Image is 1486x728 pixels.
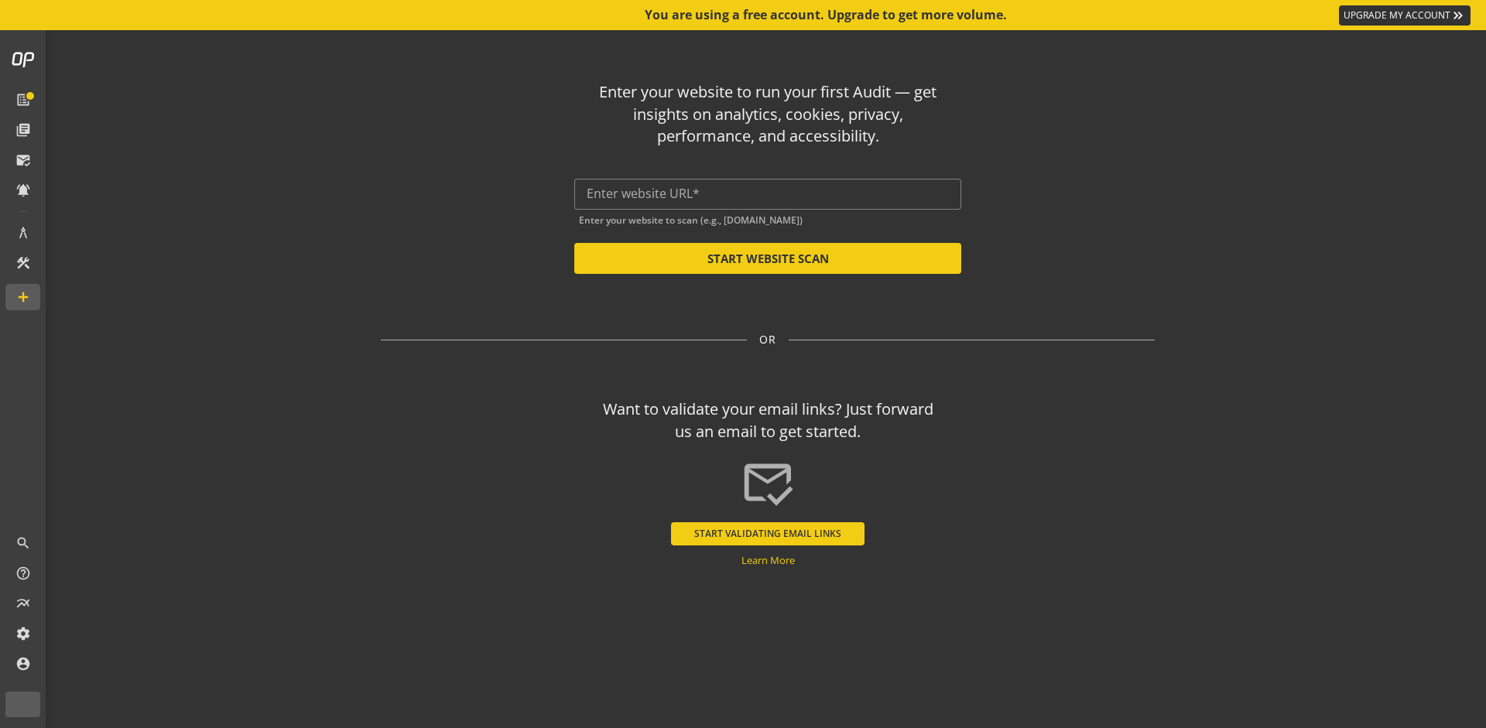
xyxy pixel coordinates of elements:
[15,289,31,305] mat-icon: add
[15,566,31,581] mat-icon: help_outline
[741,553,795,567] a: Learn More
[15,92,31,108] mat-icon: list_alt
[15,626,31,641] mat-icon: settings
[15,225,31,241] mat-icon: architecture
[1450,8,1466,23] mat-icon: keyboard_double_arrow_right
[15,152,31,168] mat-icon: mark_email_read
[587,186,949,201] input: Enter website URL*
[596,81,940,148] div: Enter your website to run your first Audit — get insights on analytics, cookies, privacy, perform...
[15,535,31,551] mat-icon: search
[671,522,865,545] button: START VALIDATING EMAIL LINKS
[741,456,795,510] mat-icon: mark_email_read
[596,398,940,443] div: Want to validate your email links? Just forward us an email to get started.
[579,211,803,226] mat-hint: Enter your website to scan (e.g., [DOMAIN_NAME])
[1339,5,1471,26] a: UPGRADE MY ACCOUNT
[15,122,31,138] mat-icon: library_books
[15,183,31,198] mat-icon: notifications_active
[15,656,31,672] mat-icon: account_circle
[15,596,31,611] mat-icon: multiline_chart
[759,332,776,347] span: OR
[645,6,1008,24] div: You are using a free account. Upgrade to get more volume.
[574,243,961,274] button: START WEBSITE SCAN
[15,255,31,271] mat-icon: construction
